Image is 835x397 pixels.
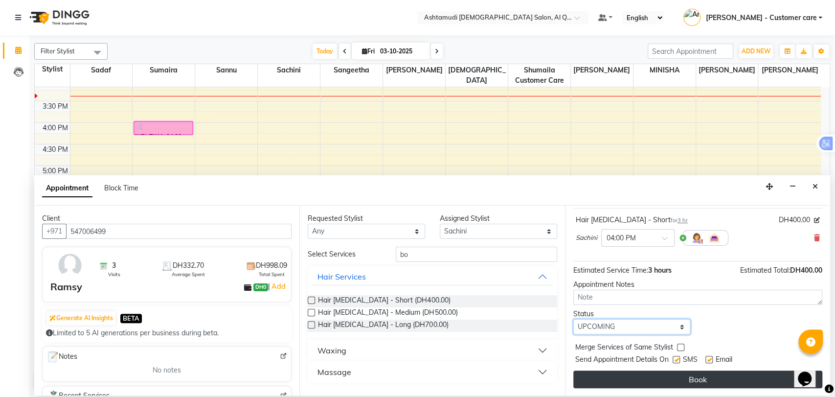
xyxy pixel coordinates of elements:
img: Hairdresser.png [691,232,702,244]
span: No notes [153,365,181,375]
span: BETA [120,314,142,323]
div: Assigned Stylist [440,213,557,224]
div: Requested Stylist [308,213,425,224]
span: Send Appointment Details On [575,354,669,367]
span: [PERSON_NAME] [696,64,758,76]
span: SMS [683,354,698,367]
span: Sumaira [133,64,195,76]
span: [PERSON_NAME] [383,64,445,76]
span: Merge Services of Same Stylist [575,342,673,354]
span: [PERSON_NAME] - Customer care [705,13,816,23]
span: 3 hours [648,266,672,275]
div: Select Services [300,249,388,259]
span: Estimated Total: [740,266,790,275]
span: Sachini [258,64,320,76]
span: 3 [112,260,116,271]
div: 4:00 PM [41,123,70,133]
span: Hair [MEDICAL_DATA] - Short (DH400.00) [318,295,450,307]
span: DH0 [253,283,268,291]
div: Client [42,213,292,224]
img: logo [25,4,92,31]
input: 2025-10-03 [377,44,426,59]
iframe: chat widget [794,358,825,387]
div: Appointment Notes [573,280,822,290]
span: [PERSON_NAME] [758,64,821,76]
span: [PERSON_NAME] [571,64,633,76]
span: DH400.00 [790,266,822,275]
span: Sangeetha [320,64,383,76]
button: +971 [42,224,67,239]
div: Stylist [35,64,70,74]
input: Search by Name/Mobile/Email/Code [66,224,292,239]
div: JUBI, TK11, 04:00 PM-04:20 PM, Eyebrow Threading [134,121,193,135]
span: Average Spent [172,271,205,278]
input: Search Appointment [648,44,733,59]
span: Sadaf [70,64,133,76]
div: Hair Services [317,271,366,282]
span: DH998.09 [256,260,287,271]
button: Book [573,371,822,388]
button: Hair Services [312,268,553,285]
div: 3:30 PM [41,101,70,112]
div: Waxing [317,345,346,356]
button: Close [808,179,822,194]
span: Appointment [42,180,92,197]
span: Visits [108,271,120,278]
i: Edit price [814,217,820,223]
div: Massage [317,366,351,378]
a: Add [270,280,287,292]
img: avatar [56,251,84,280]
span: Shumaila Customer Care [508,64,570,87]
div: Hair [MEDICAL_DATA] - Short [576,215,688,225]
span: Today [313,44,337,59]
small: for [671,217,688,224]
span: Email [716,354,732,367]
span: Sannu [195,64,257,76]
span: DH332.70 [173,260,204,271]
span: Hair [MEDICAL_DATA] - Medium (DH500.00) [318,307,457,320]
span: MINISHA [633,64,696,76]
span: Notes [46,350,77,363]
span: Sachini [576,233,597,243]
span: [DEMOGRAPHIC_DATA] [446,64,508,87]
div: 5:00 PM [41,166,70,176]
button: Massage [312,363,553,381]
button: Waxing [312,342,553,359]
div: Limited to 5 AI generations per business during beta. [46,328,288,338]
button: Generate AI Insights [47,311,115,325]
button: ADD NEW [739,45,773,58]
span: | [268,280,287,292]
span: Block Time [104,184,138,192]
span: 3 hr [677,217,688,224]
div: 4:30 PM [41,144,70,155]
span: Estimated Service Time: [573,266,648,275]
img: Anila Thomas - Customer care [683,9,700,26]
span: DH400.00 [779,215,810,225]
span: Total Spent [259,271,285,278]
img: Interior.png [708,232,720,244]
input: Search by service name [396,247,557,262]
span: Hair [MEDICAL_DATA] - Long (DH700.00) [318,320,448,332]
span: Fri [360,47,377,55]
div: Ramsy [50,280,82,294]
div: Status [573,309,691,319]
span: Filter Stylist [41,47,75,55]
span: ADD NEW [742,47,770,55]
